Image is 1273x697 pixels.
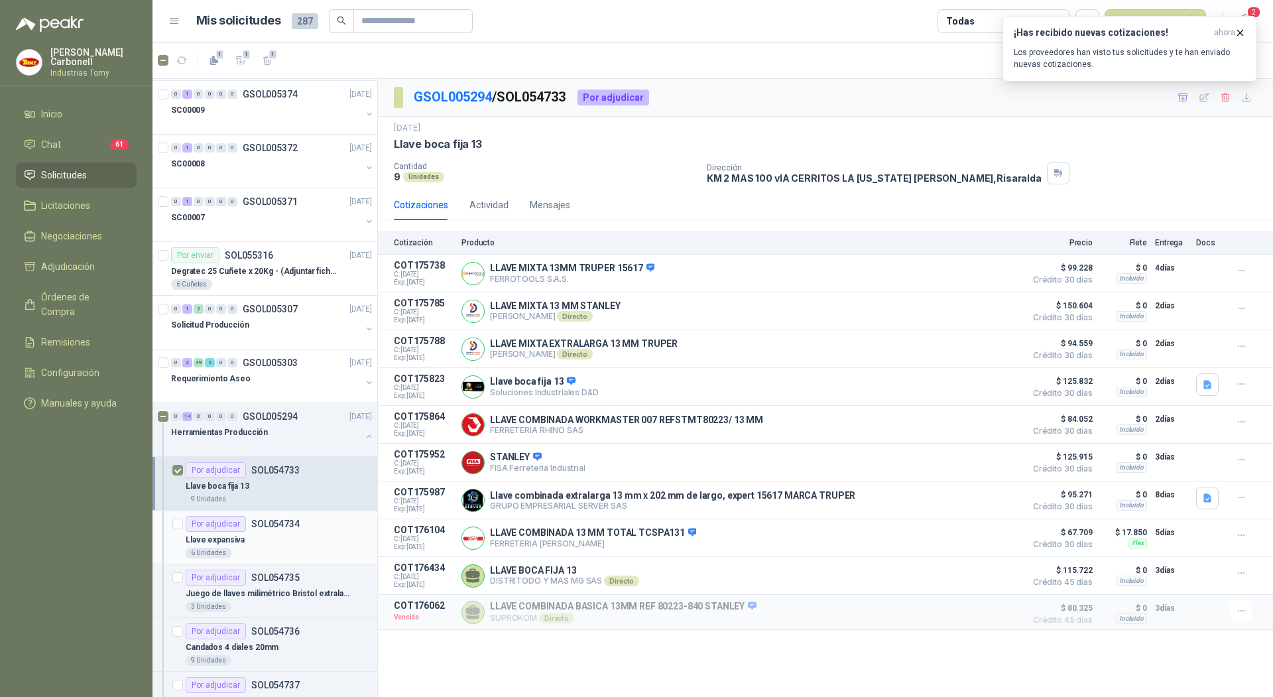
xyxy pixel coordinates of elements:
div: Directo [539,613,574,623]
div: 2 [194,304,204,314]
div: Incluido [1116,349,1147,359]
p: FERRETERIA RHINO SAS [490,425,763,435]
div: 0 [205,412,215,421]
h1: Mis solicitudes [196,11,281,31]
p: LLAVE MIXTA 13MM TRUPER 15617 [490,263,654,275]
div: 49 [194,358,204,367]
p: $ 0 [1101,411,1147,427]
span: 1 [269,49,278,60]
p: Llave combinada extralarga 13 mm x 202 mm de largo, expert 15617 MARCA TRUPER [490,490,855,501]
a: Solicitudes [16,162,137,188]
span: Órdenes de Compra [41,290,124,319]
div: 0 [171,197,181,206]
p: Llave boca fija 13 [394,137,482,151]
span: ahora [1214,27,1235,38]
p: GSOL005374 [243,90,298,99]
div: 0 [171,412,181,421]
a: Adjudicación [16,254,137,279]
img: Company Logo [462,338,484,360]
p: GSOL005371 [243,197,298,206]
p: [PERSON_NAME] Carbonell [50,48,137,66]
div: 0 [171,358,181,367]
div: 0 [194,412,204,421]
button: 1 [230,50,251,71]
a: Por adjudicarSOL054736Candados 4 diales 20mm9 Unidades [152,618,377,672]
a: Por enviarSOL055316[DATE] Degratec 25 Cuñete x 20Kg - (Adjuntar ficha técnica)6 Cuñetes [152,242,377,296]
div: Incluido [1116,500,1147,511]
div: 9 Unidades [186,494,231,505]
div: 1 [182,143,192,153]
a: GSOL005294 [414,89,492,105]
div: Incluido [1116,273,1147,284]
p: Docs [1196,238,1223,247]
p: 2 días [1155,298,1188,314]
div: 0 [171,143,181,153]
p: [DATE] [349,196,372,208]
div: Incluido [1116,424,1147,435]
div: Actividad [469,198,509,212]
a: 0 1 0 0 0 0 GSOL005371[DATE] SC00007 [171,194,375,236]
span: Manuales y ayuda [41,396,117,411]
p: [DATE] [349,249,372,262]
p: Llave expansiva [186,534,245,546]
p: GSOL005307 [243,304,298,314]
p: SC00008 [171,158,205,170]
p: SUPROKOM [490,613,757,623]
span: $ 80.325 [1026,600,1093,616]
span: C: [DATE] [394,346,454,354]
p: 3 días [1155,562,1188,578]
p: GRUPO EMPRESARIAL SERVER SAS [490,501,855,511]
a: Chat61 [16,132,137,157]
p: [DATE] [349,357,372,369]
img: Company Logo [462,414,484,436]
span: Crédito 30 días [1026,314,1093,322]
span: Exp: [DATE] [394,505,454,513]
p: $ 0 [1101,336,1147,351]
span: Exp: [DATE] [394,468,454,475]
div: 0 [227,304,237,314]
span: Crédito 45 días [1026,616,1093,624]
span: Exp: [DATE] [394,430,454,438]
span: Inicio [41,107,62,121]
img: Company Logo [462,376,484,398]
span: 287 [292,13,318,29]
p: 2 días [1155,373,1188,389]
span: $ 84.052 [1026,411,1093,427]
div: 0 [216,412,226,421]
p: LLAVE BOCA FIJA 13 [490,565,639,576]
div: 0 [205,143,215,153]
button: ¡Has recibido nuevas cotizaciones!ahora Los proveedores han visto tus solicitudes y te han enviad... [1002,16,1257,82]
span: Chat [41,137,61,152]
p: Soluciones Industriales D&D [490,387,599,397]
p: [DATE] [349,303,372,316]
p: Los proveedores han visto tus solicitudes y te han enviado nuevas cotizaciones. [1014,46,1246,70]
p: GSOL005372 [243,143,298,153]
a: 0 2 49 2 0 0 GSOL005303[DATE] Requerimiento Aseo [171,355,375,397]
span: Exp: [DATE] [394,543,454,551]
p: Juego de llaves milimétrico Bristol extralargas mango en t punta bola truper [186,588,351,600]
div: 1 [182,197,192,206]
div: 2 [182,358,192,367]
p: SOL054733 [251,466,300,475]
p: 3 días [1155,600,1188,616]
img: Company Logo [462,489,484,511]
div: 0 [216,143,226,153]
p: LLAVE MIXTA 13 MM STANLEY [490,300,621,311]
div: 14 [182,412,192,421]
div: 1 [182,90,192,99]
div: 0 [227,412,237,421]
img: Company Logo [462,263,484,285]
p: COT176104 [394,525,454,535]
div: 2 [205,358,215,367]
span: search [337,16,346,25]
div: 0 [227,197,237,206]
p: LLAVE COMBINADA BASICA 13MM REF 80223-840 STANLEY [490,601,757,613]
p: GSOL005294 [243,412,298,421]
p: STANLEY [490,452,585,464]
button: 1 [257,50,278,71]
div: Todas [946,14,974,29]
div: 0 [171,304,181,314]
p: [DATE] [349,88,372,101]
div: Flex [1128,538,1147,548]
p: $ 0 [1101,600,1147,616]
